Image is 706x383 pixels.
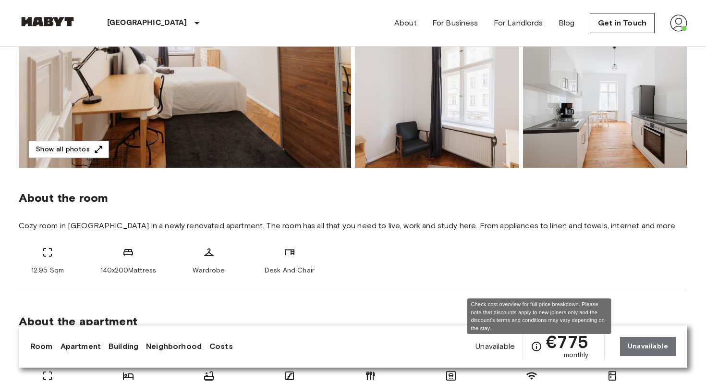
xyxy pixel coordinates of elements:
[531,341,542,352] svg: Check cost overview for full price breakdown. Please note that discounts apply to new joiners onl...
[590,13,655,33] a: Get in Touch
[31,266,64,275] span: 12.95 Sqm
[394,17,417,29] a: About
[109,341,138,352] a: Building
[467,298,611,334] div: Check cost overview for full price breakdown. Please note that discounts apply to new joiners onl...
[146,341,202,352] a: Neighborhood
[19,314,137,329] span: About the apartment
[494,17,543,29] a: For Landlords
[432,17,478,29] a: For Business
[19,17,76,26] img: Habyt
[546,333,589,350] span: €775
[28,141,109,159] button: Show all photos
[209,341,233,352] a: Costs
[30,341,53,352] a: Room
[355,42,519,168] img: Picture of unit DE-01-263-003-02H
[265,266,315,275] span: Desk And Chair
[670,14,687,32] img: avatar
[61,341,101,352] a: Apartment
[107,17,187,29] p: [GEOGRAPHIC_DATA]
[559,17,575,29] a: Blog
[475,341,515,352] span: Unavailable
[100,266,156,275] span: 140x200Mattress
[19,221,687,231] span: Cozy room in [GEOGRAPHIC_DATA] in a newly renovated apartment. The room has all that you need to ...
[564,350,589,360] span: monthly
[523,42,687,168] img: Picture of unit DE-01-263-003-02H
[19,191,687,205] span: About the room
[193,266,225,275] span: Wardrobe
